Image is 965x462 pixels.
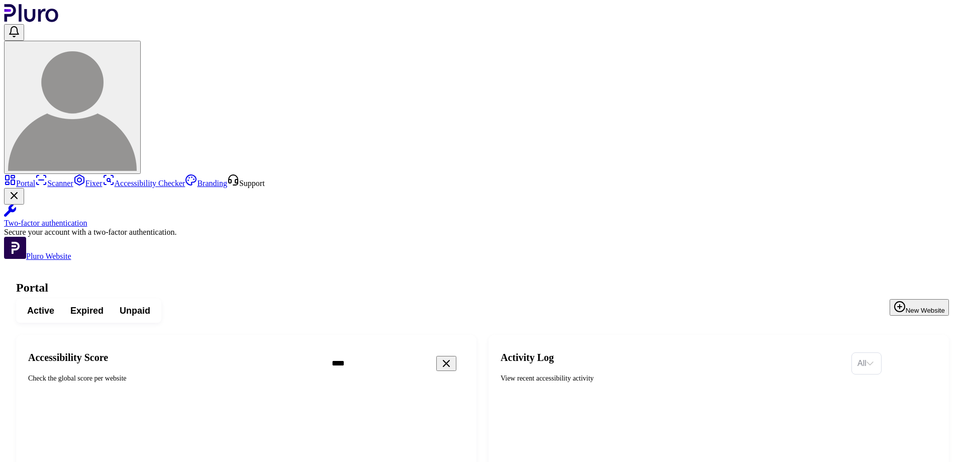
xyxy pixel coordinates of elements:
button: New Website [890,299,949,316]
input: Search [324,353,497,374]
div: View recent accessibility activity [501,374,843,384]
h1: Portal [16,281,949,295]
button: Clear search field [436,356,456,371]
a: Branding [185,179,227,188]
a: Portal [4,179,35,188]
aside: Sidebar menu [4,174,961,261]
button: Active [19,302,62,320]
button: User avatar [4,41,141,174]
a: Accessibility Checker [103,179,185,188]
a: Scanner [35,179,73,188]
a: Fixer [73,179,103,188]
a: Two-factor authentication [4,205,961,228]
span: Active [27,305,54,317]
div: Set sorting [851,352,882,375]
h2: Activity Log [501,351,843,363]
button: Close Two-factor authentication notification [4,188,24,205]
button: Unpaid [112,302,158,320]
button: Open notifications, you have undefined new notifications [4,24,24,41]
a: Open Support screen [227,179,265,188]
h2: Accessibility Score [28,351,316,363]
span: Unpaid [120,305,150,317]
div: Check the global score per website [28,374,316,384]
a: Logo [4,15,59,24]
span: Expired [70,305,104,317]
div: Secure your account with a two-factor authentication. [4,228,961,237]
button: Expired [62,302,112,320]
img: User avatar [8,42,137,171]
div: Two-factor authentication [4,219,961,228]
a: Open Pluro Website [4,252,71,260]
